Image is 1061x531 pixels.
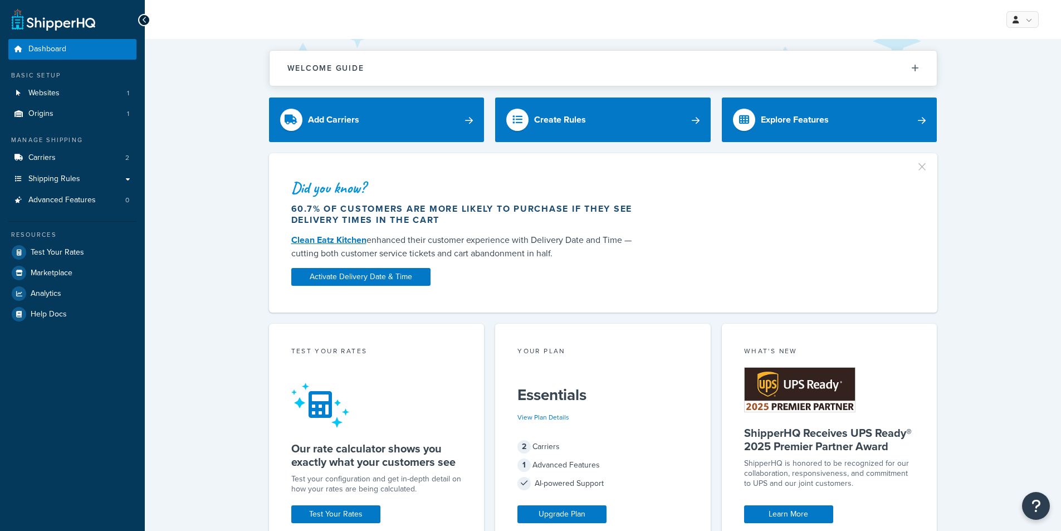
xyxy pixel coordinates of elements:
a: Dashboard [8,39,136,60]
div: Create Rules [534,112,586,128]
a: Test Your Rates [291,505,380,523]
a: Advanced Features0 [8,190,136,211]
a: View Plan Details [517,412,569,422]
span: 2 [517,440,531,454]
span: Analytics [31,289,61,299]
div: Basic Setup [8,71,136,80]
span: 1 [127,89,129,98]
h5: Essentials [517,386,688,404]
a: Shipping Rules [8,169,136,189]
button: Welcome Guide [270,51,937,86]
a: Websites1 [8,83,136,104]
div: Your Plan [517,346,688,359]
div: Explore Features [761,112,829,128]
div: Add Carriers [308,112,359,128]
a: Learn More [744,505,833,523]
span: 1 [127,109,129,119]
span: Websites [28,89,60,98]
a: Test Your Rates [8,242,136,262]
p: ShipperHQ is honored to be recognized for our collaboration, responsiveness, and commitment to UP... [744,459,915,489]
div: Carriers [517,439,688,455]
span: Advanced Features [28,196,96,205]
span: Carriers [28,153,56,163]
h2: Welcome Guide [287,64,364,72]
li: Carriers [8,148,136,168]
span: Dashboard [28,45,66,54]
h5: ShipperHQ Receives UPS Ready® 2025 Premier Partner Award [744,426,915,453]
div: AI-powered Support [517,476,688,491]
span: Origins [28,109,53,119]
a: Help Docs [8,304,136,324]
a: Origins1 [8,104,136,124]
a: Activate Delivery Date & Time [291,268,431,286]
span: Test Your Rates [31,248,84,257]
span: Marketplace [31,269,72,278]
a: Create Rules [495,98,711,142]
span: Shipping Rules [28,174,80,184]
li: Advanced Features [8,190,136,211]
li: Websites [8,83,136,104]
div: Manage Shipping [8,135,136,145]
a: Explore Features [722,98,937,142]
div: Resources [8,230,136,240]
a: Add Carriers [269,98,485,142]
a: Analytics [8,284,136,304]
span: Help Docs [31,310,67,319]
a: Marketplace [8,263,136,283]
span: 1 [517,459,531,472]
div: Advanced Features [517,457,688,473]
a: Upgrade Plan [517,505,607,523]
div: What's New [744,346,915,359]
div: Did you know? [291,180,643,196]
span: 0 [125,196,129,205]
div: Test your configuration and get in-depth detail on how your rates are being calculated. [291,474,462,494]
div: 60.7% of customers are more likely to purchase if they see delivery times in the cart [291,203,643,226]
a: Carriers2 [8,148,136,168]
a: Clean Eatz Kitchen [291,233,366,246]
li: Origins [8,104,136,124]
h5: Our rate calculator shows you exactly what your customers see [291,442,462,469]
button: Open Resource Center [1022,492,1050,520]
span: 2 [125,153,129,163]
div: enhanced their customer experience with Delivery Date and Time — cutting both customer service ti... [291,233,643,260]
div: Test your rates [291,346,462,359]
